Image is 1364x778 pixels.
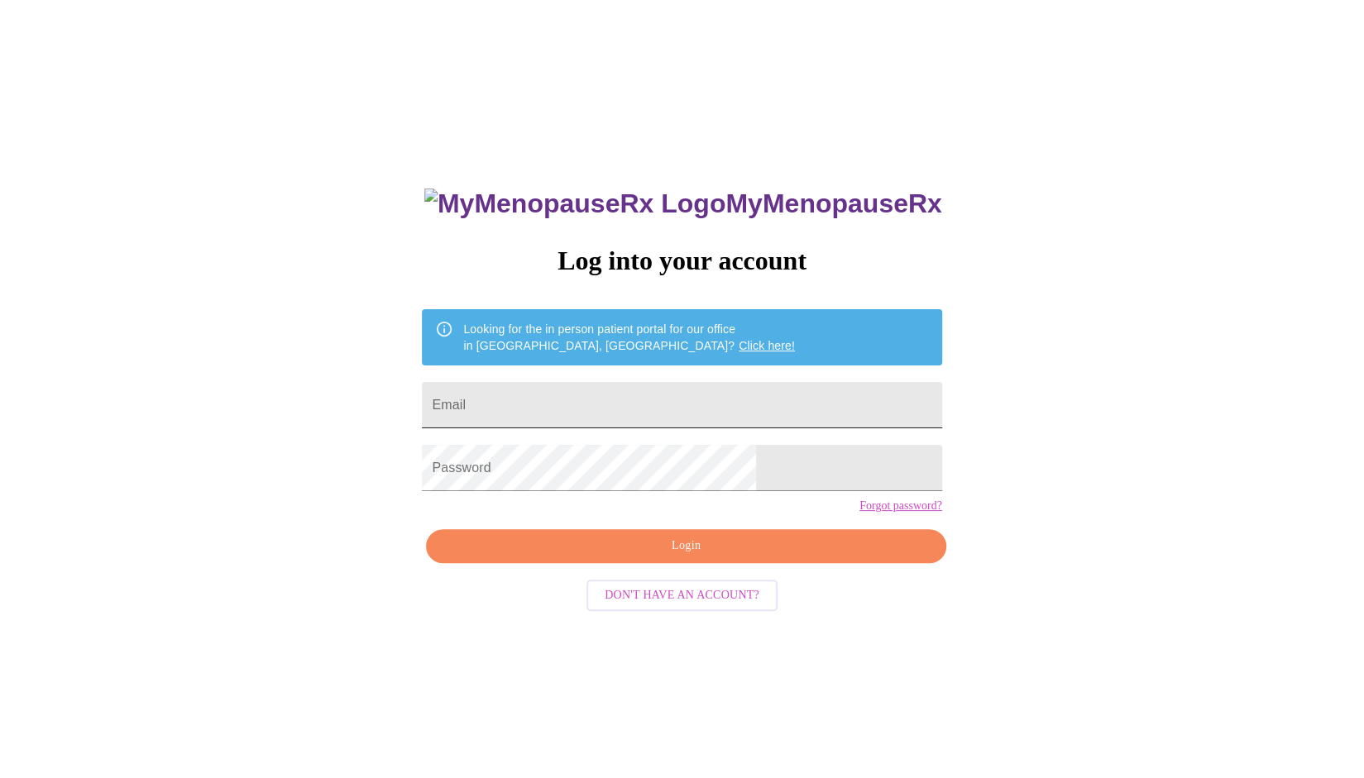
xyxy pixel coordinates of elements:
[424,189,942,219] h3: MyMenopauseRx
[582,587,782,601] a: Don't have an account?
[445,536,926,556] span: Login
[463,314,795,360] div: Looking for the in person patient portal for our office in [GEOGRAPHIC_DATA], [GEOGRAPHIC_DATA]?
[426,529,945,563] button: Login
[424,189,725,219] img: MyMenopauseRx Logo
[859,499,942,513] a: Forgot password?
[422,246,941,276] h3: Log into your account
[586,580,778,612] button: Don't have an account?
[605,585,759,606] span: Don't have an account?
[739,339,795,352] a: Click here!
